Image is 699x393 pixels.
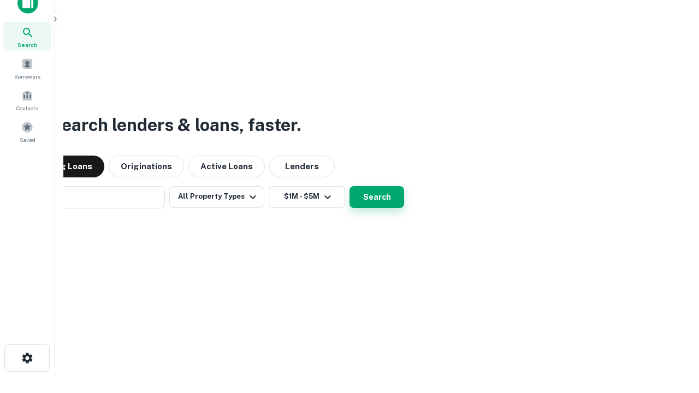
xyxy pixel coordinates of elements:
[50,112,301,138] h3: Search lenders & loans, faster.
[3,117,51,146] a: Saved
[3,22,51,51] a: Search
[14,72,40,81] span: Borrowers
[169,186,264,208] button: All Property Types
[269,186,345,208] button: $1M - $5M
[269,156,335,177] button: Lenders
[3,53,51,83] a: Borrowers
[644,306,699,358] iframe: Chat Widget
[16,104,38,112] span: Contacts
[20,135,35,144] span: Saved
[349,186,404,208] button: Search
[109,156,184,177] button: Originations
[188,156,265,177] button: Active Loans
[3,85,51,115] a: Contacts
[17,40,37,49] span: Search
